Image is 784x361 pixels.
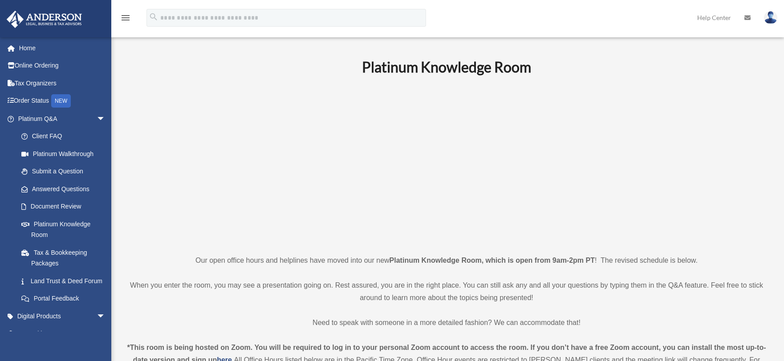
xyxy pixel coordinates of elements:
a: Tax Organizers [6,74,119,92]
a: Online Ordering [6,57,119,75]
a: Client FAQ [12,128,119,145]
a: Land Trust & Deed Forum [12,272,119,290]
img: User Pic [764,11,777,24]
a: menu [120,16,131,23]
strong: Platinum Knowledge Room, which is open from 9am-2pm PT [390,257,595,264]
i: menu [120,12,131,23]
a: Portal Feedback [12,290,119,308]
p: Our open office hours and helplines have moved into our new ! The revised schedule is below. [127,254,766,267]
a: Answered Questions [12,180,119,198]
a: Submit a Question [12,163,119,180]
a: Tax & Bookkeeping Packages [12,244,119,272]
a: Platinum Walkthrough [12,145,119,163]
div: NEW [51,94,71,108]
p: Need to speak with someone in a more detailed fashion? We can accommodate that! [127,317,766,329]
span: arrow_drop_down [97,110,114,128]
img: Anderson Advisors Platinum Portal [4,11,85,28]
a: Home [6,39,119,57]
a: Order StatusNEW [6,92,119,110]
i: search [149,12,158,22]
a: Digital Productsarrow_drop_down [6,307,119,325]
a: Platinum Knowledge Room [12,215,114,244]
a: Document Review [12,198,119,216]
p: When you enter the room, you may see a presentation going on. Rest assured, you are in the right ... [127,279,766,304]
a: My Entitiesarrow_drop_down [6,325,119,343]
b: Platinum Knowledge Room [362,58,531,76]
span: arrow_drop_down [97,325,114,343]
iframe: 231110_Toby_KnowledgeRoom [313,88,580,238]
a: Platinum Q&Aarrow_drop_down [6,110,119,128]
span: arrow_drop_down [97,307,114,325]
